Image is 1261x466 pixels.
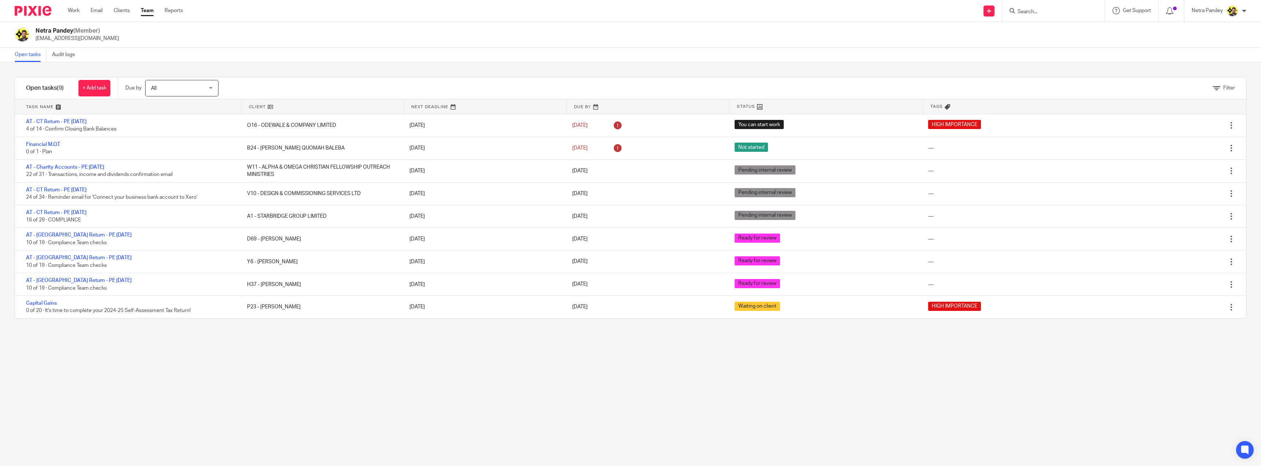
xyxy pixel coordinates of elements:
span: 22 of 31 · Transactions, income and dividends confirmation email [26,172,173,177]
span: Tags [930,103,943,110]
input: Search [1017,9,1083,15]
div: --- [928,281,934,288]
div: [DATE] [402,141,565,155]
div: --- [928,190,934,197]
a: Team [141,7,154,14]
div: A1 - STARBRIDGE GROUP LIMITED [240,209,402,224]
a: AT - CT Return - PE [DATE] [26,210,87,215]
span: 10 of 19 · Compliance Team checks [26,263,107,268]
span: 24 of 34 · Reminder email for 'Connect your business bank account to Xero' [26,195,197,200]
p: [EMAIL_ADDRESS][DOMAIN_NAME] [36,35,119,42]
h2: Netra Pandey [36,27,119,35]
span: Pending internal review [735,211,795,220]
div: [DATE] [402,300,565,314]
div: W11 - ALPHA & OMEGA CHRISTIAN FELLOWSHIP OUTREACH MINISTRIES [240,160,402,182]
a: AT - Charity Accounts - PE [DATE] [26,165,104,170]
a: Email [91,7,103,14]
p: Due by [125,84,141,92]
a: Audit logs [52,48,80,62]
span: Ready for review [735,256,780,265]
h1: Open tasks [26,84,64,92]
span: Pending internal review [735,188,795,197]
div: H37 - [PERSON_NAME] [240,277,402,292]
div: [DATE] [402,232,565,246]
div: Y6 - [PERSON_NAME] [240,254,402,269]
a: AT - CT Return - PE [DATE] [26,119,87,124]
a: AT - [GEOGRAPHIC_DATA] Return - PE [DATE] [26,255,132,260]
span: 10 of 19 · Compliance Team checks [26,240,107,245]
a: Work [68,7,80,14]
span: HIGH IMPORTANCE [928,120,981,129]
span: Status [737,103,755,110]
div: D69 - [PERSON_NAME] [240,232,402,246]
span: Filter [1223,85,1235,91]
span: Waiting on client [735,302,780,311]
span: [DATE] [572,259,588,264]
div: --- [928,144,934,152]
span: You can start work [735,120,784,129]
a: + Add task [78,80,110,96]
span: 0 of 20 · It's time to complete your 2024-25 Self-Assessment Tax Return! [26,308,191,313]
span: Ready for review [735,279,780,288]
a: Financial M.O.T [26,142,60,147]
span: (9) [57,85,64,91]
div: --- [928,258,934,265]
span: (Member) [73,28,100,34]
div: [DATE] [402,277,565,292]
a: Open tasks [15,48,47,62]
span: [DATE] [572,305,588,310]
div: --- [928,213,934,220]
span: [DATE] [572,146,588,151]
span: HIGH IMPORTANCE [928,302,981,311]
span: [DATE] [572,168,588,173]
p: Netra Pandey [1192,7,1223,14]
div: [DATE] [402,164,565,178]
a: AT - CT Return - PE [DATE] [26,187,87,192]
div: [DATE] [402,209,565,224]
span: 16 of 29 · COMPLIANCE [26,217,81,223]
span: Not started [735,143,768,152]
img: Pixie [15,6,51,16]
span: 10 of 19 · Compliance Team checks [26,286,107,291]
span: Get Support [1123,8,1151,13]
a: Capital Gains [26,301,57,306]
span: [DATE] [572,191,588,196]
img: Netra-New-Starbridge-Yellow.jpg [15,27,30,43]
span: All [151,86,157,91]
span: [DATE] [572,236,588,242]
span: 0 of 1 · Plan [26,149,52,154]
a: Clients [114,7,130,14]
a: AT - [GEOGRAPHIC_DATA] Return - PE [DATE] [26,278,132,283]
a: Reports [165,7,183,14]
div: O16 - ODEWALE & COMPANY LIMITED [240,118,402,133]
div: --- [928,167,934,175]
a: AT - [GEOGRAPHIC_DATA] Return - PE [DATE] [26,232,132,238]
div: --- [928,235,934,243]
div: [DATE] [402,254,565,269]
div: P23 - [PERSON_NAME] [240,300,402,314]
span: Pending internal review [735,165,795,175]
span: [DATE] [572,123,588,128]
span: Ready for review [735,234,780,243]
span: [DATE] [572,282,588,287]
div: V10 - DESIGN & COMMISSIONING SERVICES LTD [240,186,402,201]
span: 4 of 14 · Confirm Closing Bank Balances [26,127,117,132]
img: Netra-New-Starbridge-Yellow.jpg [1227,5,1238,17]
div: B24 - [PERSON_NAME] QUOMAH BALEBA [240,141,402,155]
span: [DATE] [572,214,588,219]
div: [DATE] [402,118,565,133]
div: [DATE] [402,186,565,201]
